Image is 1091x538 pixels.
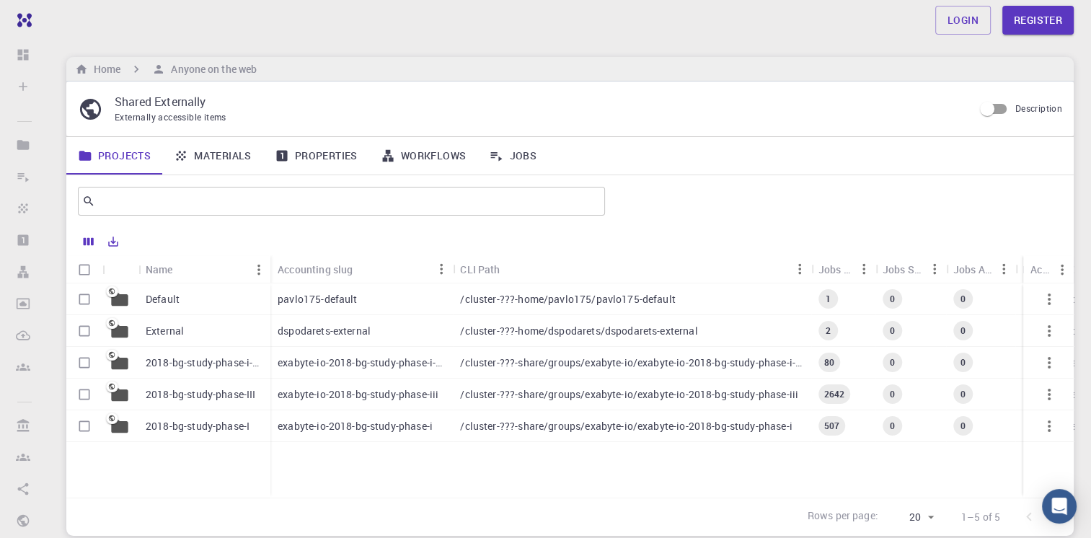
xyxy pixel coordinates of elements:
[477,137,548,175] a: Jobs
[935,6,991,35] a: Login
[788,257,811,281] button: Menu
[146,292,180,307] p: Default
[1002,6,1074,35] a: Register
[353,257,376,281] button: Sort
[852,257,875,281] button: Menu
[961,510,1000,524] p: 1–5 of 5
[808,508,878,525] p: Rows per page:
[369,137,478,175] a: Workflows
[923,257,946,281] button: Menu
[460,356,803,370] p: /cluster-???-share/groups/exabyte-io/exabyte-io-2018-bg-study-phase-i-ph
[1030,255,1051,283] div: Actions
[88,61,120,77] h6: Home
[115,93,962,110] p: Shared Externally
[115,111,226,123] span: Externally accessible items
[453,255,810,283] div: CLI Path
[460,255,500,283] div: CLI Path
[146,324,184,338] p: External
[820,325,836,337] span: 2
[72,61,260,77] nav: breadcrumb
[146,356,263,370] p: 2018-bg-study-phase-i-ph
[278,419,433,433] p: exabyte-io-2018-bg-study-phase-i
[820,293,836,305] span: 1
[430,257,453,281] button: Menu
[270,255,453,283] div: Accounting slug
[460,292,675,307] p: /cluster-???-home/pavlo175/pavlo175-default
[162,137,263,175] a: Materials
[955,325,971,337] span: 0
[955,420,971,432] span: 0
[884,356,901,369] span: 0
[883,255,923,283] div: Jobs Subm.
[460,387,798,402] p: /cluster-???-share/groups/exabyte-io/exabyte-io-2018-bg-study-phase-iii
[263,137,369,175] a: Properties
[1042,489,1077,524] div: Open Intercom Messenger
[138,255,270,283] div: Name
[955,388,971,400] span: 0
[66,137,162,175] a: Projects
[146,419,249,433] p: 2018-bg-study-phase-I
[460,324,697,338] p: /cluster-???-home/dspodarets/dspodarets-external
[247,258,270,281] button: Menu
[146,255,173,283] div: Name
[278,356,446,370] p: exabyte-io-2018-bg-study-phase-i-ph
[955,293,971,305] span: 0
[818,356,840,369] span: 80
[955,356,971,369] span: 0
[818,388,851,400] span: 2642
[278,387,438,402] p: exabyte-io-2018-bg-study-phase-iii
[12,13,32,27] img: logo
[1015,102,1062,114] span: Description
[884,420,901,432] span: 0
[102,255,138,283] div: Icon
[884,507,938,528] div: 20
[818,420,845,432] span: 507
[278,255,353,283] div: Accounting slug
[875,255,946,283] div: Jobs Subm.
[173,258,196,281] button: Sort
[146,387,255,402] p: 2018-bg-study-phase-III
[884,325,901,337] span: 0
[884,388,901,400] span: 0
[1051,258,1074,281] button: Menu
[165,61,257,77] h6: Anyone on the web
[992,257,1015,281] button: Menu
[1023,255,1074,283] div: Actions
[884,293,901,305] span: 0
[811,255,875,283] div: Jobs Total
[278,292,357,307] p: pavlo175-default
[278,324,371,338] p: dspodarets-external
[460,419,792,433] p: /cluster-???-share/groups/exabyte-io/exabyte-io-2018-bg-study-phase-i
[953,255,992,283] div: Jobs Active
[818,255,852,283] div: Jobs Total
[946,255,1015,283] div: Jobs Active
[76,230,101,253] button: Columns
[101,230,125,253] button: Export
